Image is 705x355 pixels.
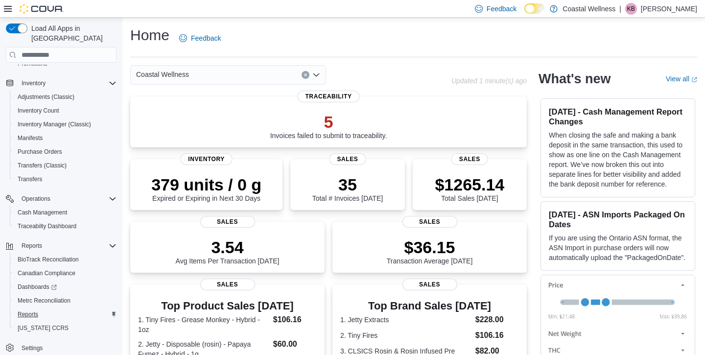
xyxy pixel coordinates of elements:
[14,281,61,293] a: Dashboards
[14,295,117,307] span: Metrc Reconciliation
[138,300,317,312] h3: Top Product Sales [DATE]
[22,79,46,87] span: Inventory
[18,342,117,354] span: Settings
[487,4,517,14] span: Feedback
[549,233,687,262] p: If you are using the Ontario ASN format, the ASN Import in purchase orders will now automatically...
[18,269,75,277] span: Canadian Compliance
[18,162,67,169] span: Transfers (Classic)
[666,75,697,83] a: View allExternal link
[387,237,473,265] div: Transaction Average [DATE]
[340,331,471,340] dt: 2. Tiny Fires
[329,153,366,165] span: Sales
[10,159,120,172] button: Transfers (Classic)
[10,90,120,104] button: Adjustments (Classic)
[312,175,383,202] div: Total # Invoices [DATE]
[14,308,117,320] span: Reports
[18,324,69,332] span: [US_STATE] CCRS
[2,192,120,206] button: Operations
[14,267,117,279] span: Canadian Compliance
[14,207,117,218] span: Cash Management
[18,342,47,354] a: Settings
[10,172,120,186] button: Transfers
[138,315,269,334] dt: 1. Tiny Fires - Grease Monkey - Hybrid - 1oz
[2,239,120,253] button: Reports
[14,91,117,103] span: Adjustments (Classic)
[312,71,320,79] button: Open list of options
[273,338,317,350] dd: $60.00
[191,33,221,43] span: Feedback
[2,76,120,90] button: Inventory
[14,281,117,293] span: Dashboards
[18,93,74,101] span: Adjustments (Classic)
[451,153,488,165] span: Sales
[18,209,67,216] span: Cash Management
[14,146,117,158] span: Purchase Orders
[270,112,387,140] div: Invoices failed to submit to traceability.
[10,294,120,308] button: Metrc Reconciliation
[387,237,473,257] p: $36.15
[14,132,117,144] span: Manifests
[340,300,519,312] h3: Top Brand Sales [DATE]
[14,308,42,320] a: Reports
[151,175,261,194] p: 379 units / 0 g
[175,28,225,48] a: Feedback
[451,77,527,85] p: Updated 1 minute(s) ago
[297,91,359,102] span: Traceability
[18,120,91,128] span: Inventory Manager (Classic)
[625,3,637,15] div: Kat Burkhalter
[18,148,62,156] span: Purchase Orders
[273,314,317,326] dd: $106.16
[14,254,117,265] span: BioTrack Reconciliation
[402,216,457,228] span: Sales
[18,240,46,252] button: Reports
[549,107,687,126] h3: [DATE] - Cash Management Report Changes
[2,341,120,355] button: Settings
[539,71,611,87] h2: What's new
[18,77,117,89] span: Inventory
[130,25,169,45] h1: Home
[14,105,117,117] span: Inventory Count
[151,175,261,202] div: Expired or Expiring in Next 30 Days
[14,118,117,130] span: Inventory Manager (Classic)
[18,310,38,318] span: Reports
[14,160,70,171] a: Transfers (Classic)
[627,3,635,15] span: KB
[340,315,471,325] dt: 1. Jetty Extracts
[14,295,74,307] a: Metrc Reconciliation
[22,242,42,250] span: Reports
[18,256,79,263] span: BioTrack Reconciliation
[14,91,78,103] a: Adjustments (Classic)
[18,77,49,89] button: Inventory
[14,173,46,185] a: Transfers
[22,344,43,352] span: Settings
[18,175,42,183] span: Transfers
[180,153,233,165] span: Inventory
[524,3,545,14] input: Dark Mode
[18,297,70,305] span: Metrc Reconciliation
[200,279,255,290] span: Sales
[14,322,72,334] a: [US_STATE] CCRS
[14,220,80,232] a: Traceabilty Dashboard
[10,131,120,145] button: Manifests
[18,193,117,205] span: Operations
[18,134,43,142] span: Manifests
[27,24,117,43] span: Load All Apps in [GEOGRAPHIC_DATA]
[619,3,621,15] p: |
[302,71,309,79] button: Clear input
[10,118,120,131] button: Inventory Manager (Classic)
[435,175,504,202] div: Total Sales [DATE]
[14,160,117,171] span: Transfers (Classic)
[475,314,519,326] dd: $228.00
[18,240,117,252] span: Reports
[10,206,120,219] button: Cash Management
[136,69,189,80] span: Coastal Wellness
[270,112,387,132] p: 5
[18,222,76,230] span: Traceabilty Dashboard
[312,175,383,194] p: 35
[20,4,64,14] img: Cova
[14,105,63,117] a: Inventory Count
[10,321,120,335] button: [US_STATE] CCRS
[14,173,117,185] span: Transfers
[10,280,120,294] a: Dashboards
